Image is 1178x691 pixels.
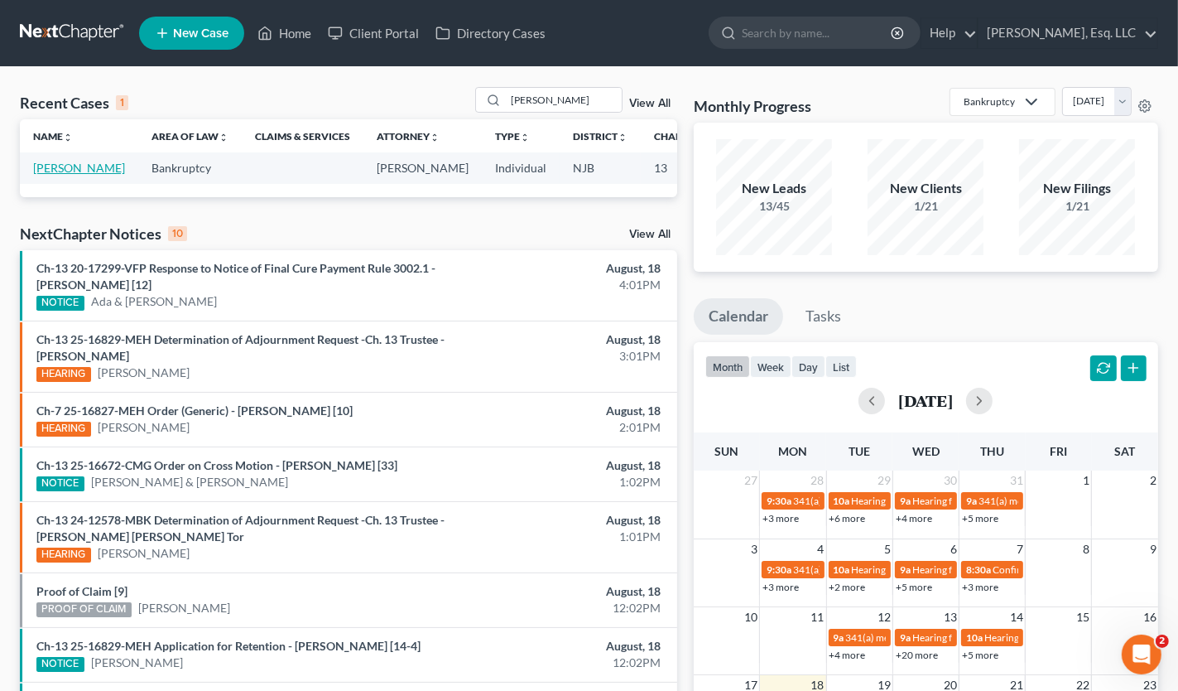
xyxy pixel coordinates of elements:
span: 31 [1008,471,1025,490]
span: 9a [834,631,844,644]
div: New Filings [1019,179,1135,198]
span: 29 [876,471,892,490]
div: 10 [168,226,187,241]
div: Bankruptcy [964,94,1015,109]
input: Search by name... [506,88,622,112]
span: 8:30a [966,563,991,576]
button: month [705,355,750,378]
span: 9:30a [767,495,791,507]
div: NextChapter Notices [20,224,187,244]
span: 28 [810,471,826,490]
button: day [791,355,825,378]
div: 3:01PM [464,348,661,365]
a: [PERSON_NAME] [98,365,190,381]
a: Districtunfold_more [573,130,627,143]
a: +3 more [762,581,799,593]
div: August, 18 [464,260,661,277]
div: Recent Cases [20,93,128,113]
a: [PERSON_NAME] [138,600,230,616]
div: New Leads [716,179,832,198]
a: Chapterunfold_more [654,130,710,143]
span: 14 [1008,607,1025,627]
td: [PERSON_NAME] [363,152,482,183]
a: +3 more [962,581,998,593]
span: 9a [900,495,911,507]
span: Hearing for [PERSON_NAME] [984,631,1113,644]
span: 341(a) meeting for [PERSON_NAME] [978,495,1138,507]
h3: Monthly Progress [694,96,811,116]
div: August, 18 [464,331,661,348]
span: Sun [714,444,738,458]
span: Hearing for [PERSON_NAME] [912,631,1041,644]
a: Client Portal [320,18,427,48]
div: August, 18 [464,512,661,529]
a: Nameunfold_more [33,130,73,143]
span: 2 [1148,471,1158,490]
a: [PERSON_NAME] & [PERSON_NAME] [91,474,288,490]
td: NJB [560,152,641,183]
iframe: Intercom live chat [1122,635,1161,674]
span: Tue [849,444,870,458]
span: 9 [1148,539,1158,559]
a: +20 more [896,649,938,661]
span: New Case [173,27,228,40]
div: NOTICE [36,657,84,672]
span: 16 [1142,607,1158,627]
h2: [DATE] [898,392,953,409]
div: 1/21 [1019,198,1135,215]
div: 13/45 [716,198,832,215]
a: Calendar [694,298,783,335]
i: unfold_more [219,133,228,143]
span: Wed [912,444,940,458]
div: 12:02PM [464,600,661,616]
a: Ch-7 25-16827-MEH Order (Generic) - [PERSON_NAME] [10] [36,403,353,418]
a: View All [629,98,671,109]
a: +5 more [962,512,998,524]
a: Tasks [791,298,856,335]
div: NOTICE [36,296,84,311]
span: 341(a) Meeting for [PERSON_NAME] [793,563,954,576]
span: 9a [900,631,911,644]
a: [PERSON_NAME] [98,419,190,436]
span: 341(a) meeting for [PERSON_NAME] [793,495,953,507]
span: 12 [876,607,892,627]
div: 2:01PM [464,419,661,436]
span: 6 [949,539,959,559]
div: New Clients [868,179,983,198]
span: 4 [816,539,826,559]
span: 3 [749,539,759,559]
span: 2 [1156,635,1169,648]
input: Search by name... [742,17,893,48]
div: 12:02PM [464,655,661,671]
span: 9a [966,495,977,507]
a: +6 more [829,512,866,524]
a: Directory Cases [427,18,554,48]
a: Area of Lawunfold_more [151,130,228,143]
a: Help [921,18,977,48]
span: 1 [1081,471,1091,490]
span: Hearing for [PERSON_NAME] [912,495,1041,507]
a: View All [629,229,671,240]
a: +4 more [829,649,866,661]
a: +4 more [896,512,932,524]
a: Ch-13 25-16829-MEH Determination of Adjournment Request -Ch. 13 Trustee - [PERSON_NAME] [36,332,445,363]
span: Hearing for National Realty Investment Advisors LLC [852,563,1078,576]
a: +5 more [962,649,998,661]
td: Bankruptcy [138,152,242,183]
a: Ch-13 25-16829-MEH Application for Retention - [PERSON_NAME] [14-4] [36,639,421,653]
div: PROOF OF CLAIM [36,602,132,617]
a: Ada & [PERSON_NAME] [91,293,217,310]
div: 1/21 [868,198,983,215]
span: Sat [1114,444,1135,458]
a: +3 more [762,512,799,524]
a: [PERSON_NAME] [91,655,183,671]
span: 8 [1081,539,1091,559]
div: August, 18 [464,457,661,474]
a: +2 more [829,581,866,593]
span: 11 [810,607,826,627]
a: Attorneyunfold_more [377,130,440,143]
td: Individual [482,152,560,183]
i: unfold_more [430,133,440,143]
span: 9a [900,563,911,576]
div: HEARING [36,422,91,437]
